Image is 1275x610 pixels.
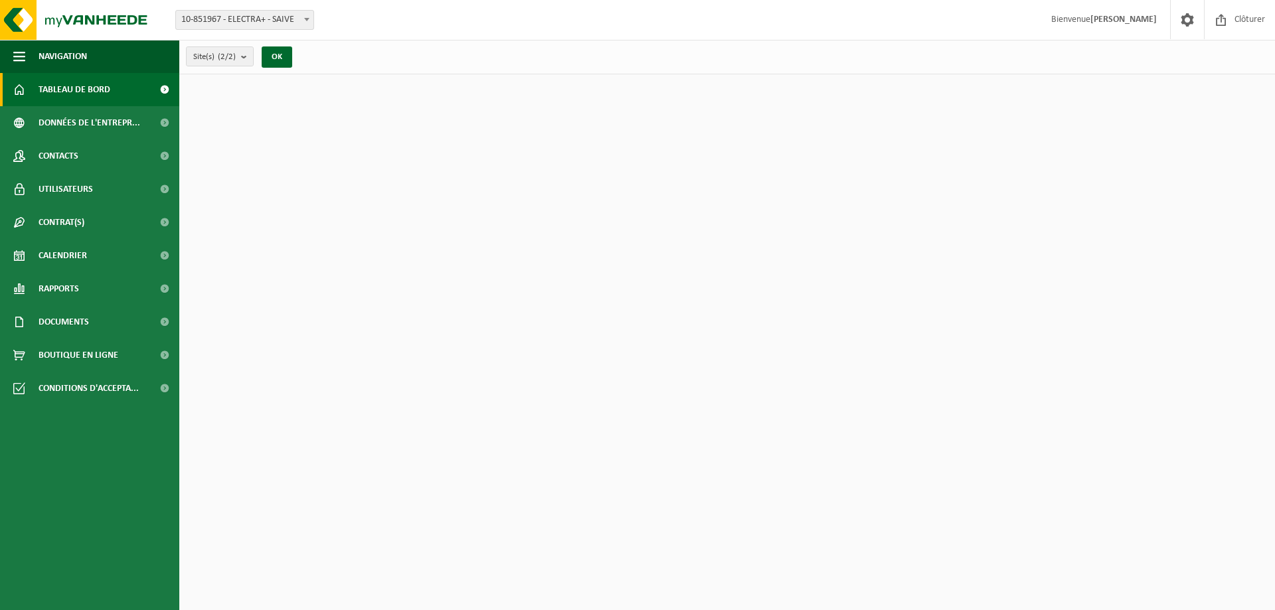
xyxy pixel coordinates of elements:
[218,52,236,61] count: (2/2)
[1090,15,1157,25] strong: [PERSON_NAME]
[193,47,236,67] span: Site(s)
[39,206,84,239] span: Contrat(s)
[39,372,139,405] span: Conditions d'accepta...
[175,10,314,30] span: 10-851967 - ELECTRA+ - SAIVE
[39,73,110,106] span: Tableau de bord
[39,272,79,305] span: Rapports
[39,339,118,372] span: Boutique en ligne
[262,46,292,68] button: OK
[39,305,89,339] span: Documents
[39,40,87,73] span: Navigation
[39,106,140,139] span: Données de l'entrepr...
[39,239,87,272] span: Calendrier
[186,46,254,66] button: Site(s)(2/2)
[39,173,93,206] span: Utilisateurs
[39,139,78,173] span: Contacts
[176,11,313,29] span: 10-851967 - ELECTRA+ - SAIVE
